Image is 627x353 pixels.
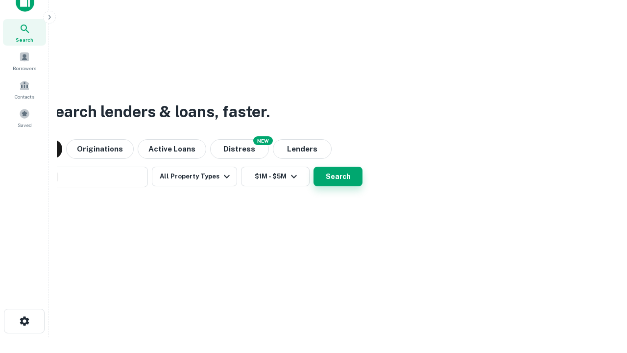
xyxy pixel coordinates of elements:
span: Borrowers [13,64,36,72]
a: Saved [3,104,46,131]
button: $1M - $5M [241,167,310,186]
button: All Property Types [152,167,237,186]
button: Originations [66,139,134,159]
a: Search [3,19,46,46]
div: NEW [253,136,273,145]
a: Contacts [3,76,46,102]
span: Search [16,36,33,44]
a: Borrowers [3,48,46,74]
button: Active Loans [138,139,206,159]
span: Contacts [15,93,34,101]
button: Search distressed loans with lien and other non-mortgage details. [210,139,269,159]
button: Search [313,167,362,186]
h3: Search lenders & loans, faster. [45,100,270,124]
span: Saved [18,121,32,129]
iframe: Chat Widget [578,275,627,322]
button: Lenders [273,139,332,159]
